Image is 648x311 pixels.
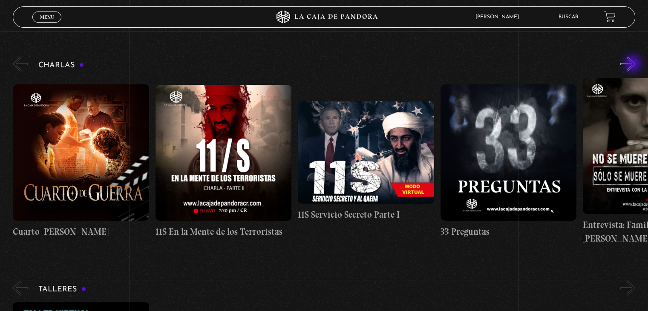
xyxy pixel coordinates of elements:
h4: 11S En la Mente de los Terroristas [156,225,291,239]
button: Previous [13,281,28,296]
a: 11S Servicio Secreto Parte I [298,78,434,245]
a: Buscar [559,14,579,20]
span: Cerrar [37,21,57,27]
h4: 33 Preguntas [441,225,576,239]
button: Next [620,281,635,296]
h4: 11S Servicio Secreto Parte I [298,208,434,222]
span: Menu [40,14,54,20]
span: [PERSON_NAME] [471,14,527,20]
h3: Charlas [38,61,84,69]
button: Next [620,57,635,72]
button: Previous [13,57,28,72]
h3: Talleres [38,285,86,294]
a: 11S En la Mente de los Terroristas [156,78,291,245]
a: Cuarto [PERSON_NAME] [13,78,149,245]
h4: Cuarto [PERSON_NAME] [13,225,149,239]
a: View your shopping cart [604,11,616,23]
a: 33 Preguntas [441,78,576,245]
